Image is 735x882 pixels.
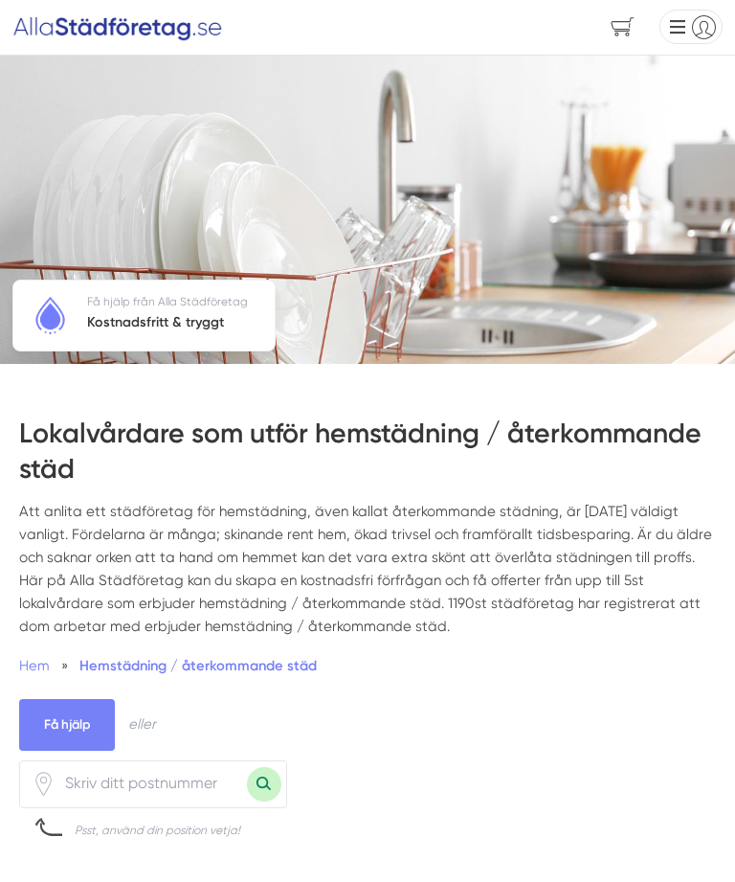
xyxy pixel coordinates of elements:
h1: Lokalvårdare som utför hemstädning / återkommande städ [19,416,716,500]
a: Hemstädning / återkommande städ [79,657,317,674]
input: Skriv ditt postnummer [56,765,247,803]
svg: Pin / Karta [32,772,56,796]
p: Att anlita ett städföretag för hemstädning, även kallat återkommande städning, är [DATE] väldigt ... [19,500,716,645]
img: Kostnadsfritt & tryggt logotyp [27,292,74,339]
a: Hem [19,657,50,674]
span: Få hjälp [19,699,115,750]
button: Sök med postnummer [247,767,281,802]
div: eller [128,713,156,735]
img: Alla Städföretag [12,11,223,42]
span: » [61,655,68,677]
nav: Breadcrumb [19,655,716,677]
span: Få hjälp från Alla Städföretag [87,295,248,308]
h5: Kostnadsfritt & tryggt [87,312,250,337]
div: Psst, använd din position vetja! [75,823,240,839]
span: navigation-cart [597,11,648,44]
span: Klicka för att använda din position. [32,772,56,796]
